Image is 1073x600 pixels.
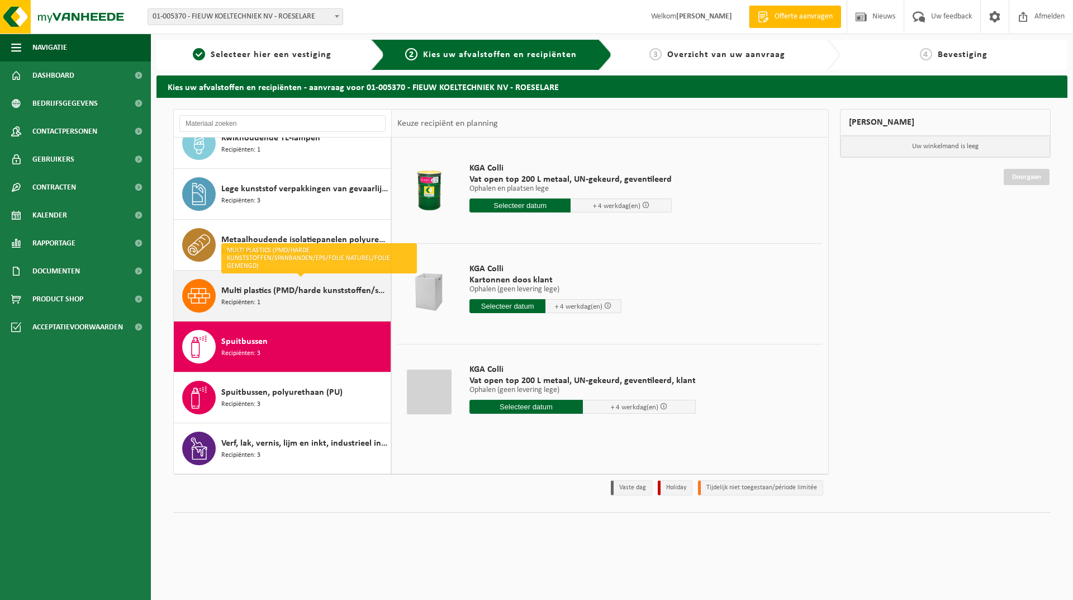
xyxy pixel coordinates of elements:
span: Bevestiging [938,50,987,59]
button: Spuitbussen, polyurethaan (PU) Recipiënten: 3 [174,372,391,423]
div: Keuze recipiënt en planning [392,110,504,138]
span: + 4 werkdag(en) [555,303,602,310]
span: 01-005370 - FIEUW KOELTECHNIEK NV - ROESELARE [148,8,343,25]
button: Multi plastics (PMD/harde kunststoffen/spanbanden/EPS/folie naturel/folie gemengd) Recipiënten: 1 [174,271,391,322]
span: KGA Colli [469,364,696,375]
span: Recipiënten: 1 [221,247,260,257]
input: Materiaal zoeken [179,115,386,132]
span: Kies uw afvalstoffen en recipiënten [423,50,577,59]
div: [PERSON_NAME] [840,109,1051,136]
span: Multi plastics (PMD/harde kunststoffen/spanbanden/EPS/folie naturel/folie gemengd) [221,284,388,297]
a: Offerte aanvragen [749,6,841,28]
span: 2 [405,48,417,60]
span: Vat open top 200 L metaal, UN-gekeurd, geventileerd [469,174,672,185]
span: Recipiënten: 3 [221,450,260,461]
span: Acceptatievoorwaarden [32,313,123,341]
span: Spuitbussen [221,335,268,348]
p: Uw winkelmand is leeg [841,136,1051,157]
span: Product Shop [32,285,83,313]
li: Tijdelijk niet toegestaan/période limitée [698,480,823,495]
span: 1 [193,48,205,60]
span: Documenten [32,257,80,285]
span: Rapportage [32,229,75,257]
span: Overzicht van uw aanvraag [667,50,785,59]
span: Recipiënten: 3 [221,348,260,359]
span: Recipiënten: 3 [221,196,260,206]
span: Offerte aanvragen [772,11,835,22]
span: KGA Colli [469,163,672,174]
a: Doorgaan [1004,169,1050,185]
span: Dashboard [32,62,74,89]
span: Spuitbussen, polyurethaan (PU) [221,386,343,399]
button: Spuitbussen Recipiënten: 3 [174,322,391,372]
span: Metaalhoudende isolatiepanelen polyurethaan (PU) [221,233,388,247]
a: 1Selecteer hier een vestiging [162,48,362,62]
span: Kalender [32,201,67,229]
p: Ophalen (geen levering lege) [469,286,621,294]
span: Recipiënten: 3 [221,399,260,410]
button: Verf, lak, vernis, lijm en inkt, industrieel in kleinverpakking Recipiënten: 3 [174,423,391,474]
span: Bedrijfsgegevens [32,89,98,117]
span: Contracten [32,173,76,201]
strong: [PERSON_NAME] [676,12,732,21]
span: Kwikhoudende TL-lampen [221,131,320,145]
span: Contactpersonen [32,117,97,145]
span: KGA Colli [469,263,621,275]
span: + 4 werkdag(en) [611,404,658,411]
p: Ophalen en plaatsen lege [469,185,672,193]
input: Selecteer datum [469,400,583,414]
li: Holiday [658,480,692,495]
span: 3 [649,48,662,60]
button: Kwikhoudende TL-lampen Recipiënten: 1 [174,118,391,169]
span: Selecteer hier een vestiging [211,50,331,59]
li: Vaste dag [611,480,652,495]
button: Lege kunststof verpakkingen van gevaarlijke stoffen Recipiënten: 3 [174,169,391,220]
span: Recipiënten: 1 [221,297,260,308]
span: Vat open top 200 L metaal, UN-gekeurd, geventileerd, klant [469,375,696,386]
span: 4 [920,48,932,60]
span: Navigatie [32,34,67,62]
span: Kartonnen doos klant [469,275,621,286]
span: Gebruikers [32,145,74,173]
input: Selecteer datum [469,199,571,212]
h2: Kies uw afvalstoffen en recipiënten - aanvraag voor 01-005370 - FIEUW KOELTECHNIEK NV - ROESELARE [156,75,1067,97]
p: Ophalen (geen levering lege) [469,386,696,394]
span: Verf, lak, vernis, lijm en inkt, industrieel in kleinverpakking [221,437,388,450]
button: Metaalhoudende isolatiepanelen polyurethaan (PU) Recipiënten: 1 [174,220,391,271]
span: + 4 werkdag(en) [593,202,640,210]
span: 01-005370 - FIEUW KOELTECHNIEK NV - ROESELARE [148,9,343,25]
span: Recipiënten: 1 [221,145,260,155]
input: Selecteer datum [469,299,545,313]
span: Lege kunststof verpakkingen van gevaarlijke stoffen [221,182,388,196]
